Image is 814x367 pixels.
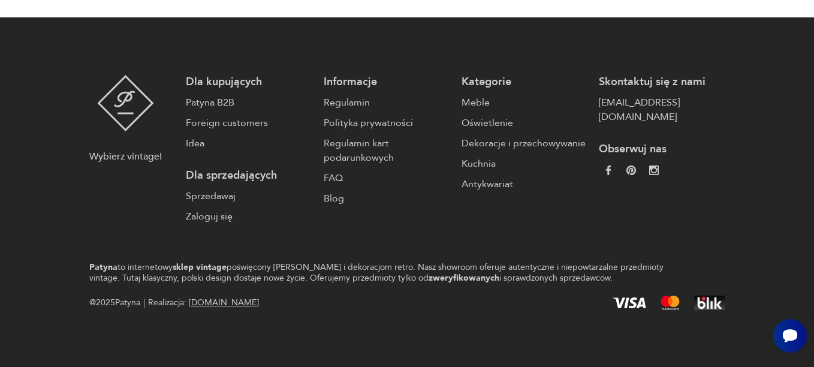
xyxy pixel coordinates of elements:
[661,296,680,310] img: Mastercard
[324,191,450,206] a: Blog
[186,136,312,151] a: Idea
[462,136,587,151] a: Dekoracje i przechowywanie
[773,319,807,353] iframe: Smartsupp widget button
[462,75,587,89] p: Kategorie
[148,296,259,310] span: Realizacja:
[599,75,725,89] p: Skontaktuj się z nami
[324,116,450,130] a: Polityka prywatności
[186,189,312,203] a: Sprzedawaj
[599,142,725,157] p: Obserwuj nas
[599,95,725,124] a: [EMAIL_ADDRESS][DOMAIN_NAME]
[189,297,259,308] a: [DOMAIN_NAME]
[89,149,162,164] p: Wybierz vintage!
[462,177,587,191] a: Antykwariat
[462,116,587,130] a: Oświetlenie
[186,209,312,224] a: Zaloguj się
[97,75,154,131] img: Patyna - sklep z meblami i dekoracjami vintage
[613,297,646,308] img: Visa
[626,166,636,175] img: 37d27d81a828e637adc9f9cb2e3d3a8a.webp
[143,296,145,310] div: |
[604,166,613,175] img: da9060093f698e4c3cedc1453eec5031.webp
[186,116,312,130] a: Foreign customers
[89,296,140,310] span: @ 2025 Patyna
[694,296,725,310] img: BLIK
[186,95,312,110] a: Patyna B2B
[89,262,682,284] p: to internetowy poświęcony [PERSON_NAME] i dekoracjom retro. Nasz showroom oferuje autentyczne i n...
[186,75,312,89] p: Dla kupujących
[649,166,659,175] img: c2fd9cf7f39615d9d6839a72ae8e59e5.webp
[186,169,312,183] p: Dla sprzedających
[462,95,587,110] a: Meble
[462,157,587,171] a: Kuchnia
[324,136,450,165] a: Regulamin kart podarunkowych
[324,75,450,89] p: Informacje
[89,261,117,273] strong: Patyna
[173,261,227,273] strong: sklep vintage
[429,272,499,284] strong: zweryfikowanych
[324,171,450,185] a: FAQ
[324,95,450,110] a: Regulamin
